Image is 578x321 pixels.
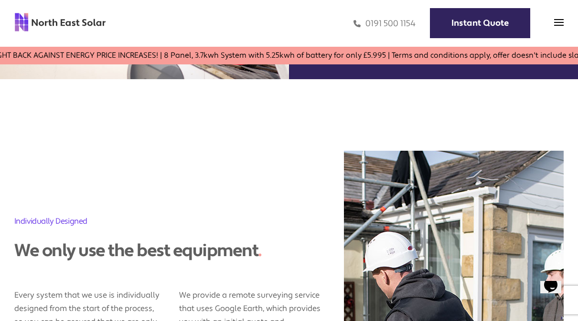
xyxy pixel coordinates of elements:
[554,18,564,27] img: menu icon
[536,281,568,311] iframe: chat widget
[14,12,106,32] img: north east solar logo
[14,241,344,262] div: We only use the best equipment
[353,18,361,29] img: phone icon
[353,18,416,29] a: 0191 500 1154
[430,8,530,38] a: Instant Quote
[258,240,262,262] span: .
[14,216,344,227] h2: Individually Designed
